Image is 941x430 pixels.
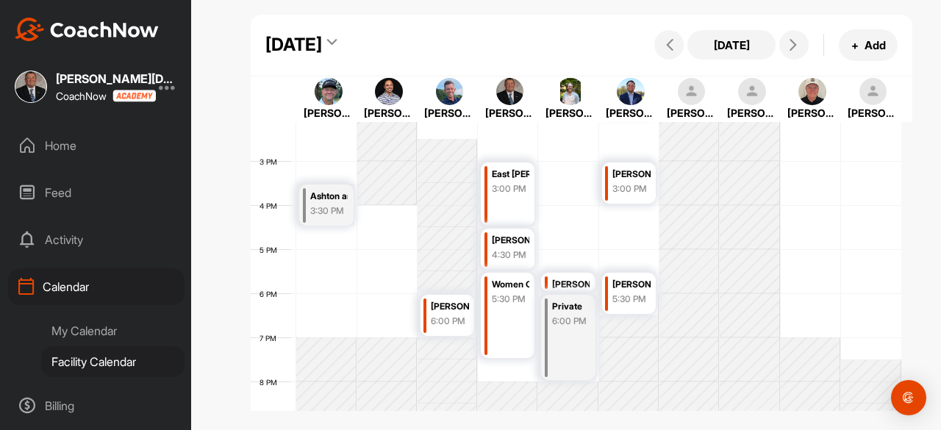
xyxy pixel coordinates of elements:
div: [PERSON_NAME] [424,105,474,121]
div: CoachNow [56,90,156,102]
img: CoachNow [15,18,159,41]
div: 6 PM [251,290,292,298]
div: My Calendar [41,315,185,346]
div: 3:30 PM [310,204,348,218]
img: square_f2a1511b8fed603321472b69dd7d370b.jpg [375,78,403,106]
div: [PERSON_NAME] [304,105,354,121]
div: [PERSON_NAME] [431,298,468,315]
div: 6:00 PM [552,315,590,328]
button: +Add [839,29,898,61]
img: square_43d63d875b6a0cb55146152b0ebbdb22.jpg [617,78,645,106]
div: 5:30 PM [612,293,650,306]
div: Home [8,127,185,164]
div: Private [552,298,590,315]
div: Women On [492,276,529,293]
div: Activity [8,221,185,258]
div: 3 PM [251,157,292,166]
img: 88ce35a2658a4c098d6a564135f9357e.jpg [315,78,343,106]
div: 4:30 PM [492,248,529,262]
div: 7 PM [251,334,291,343]
div: East [PERSON_NAME] High [492,166,529,183]
div: Ashton and [PERSON_NAME] [310,188,348,205]
div: [PERSON_NAME][DEMOGRAPHIC_DATA] [56,73,173,85]
div: [PERSON_NAME] [727,105,777,121]
div: [DATE] [265,32,322,58]
img: square_68597e2ca94eae6e0acad86b17dd7929.jpg [798,78,826,106]
img: CoachNow acadmey [112,90,156,102]
img: square_29e09460c2532e4988273bfcbdb7e236.jpg [557,78,584,106]
div: 3:00 PM [492,182,529,196]
div: 6:00 PM [431,315,468,328]
div: Calendar [8,268,185,305]
div: [PERSON_NAME] [667,105,717,121]
div: Billing [8,387,185,424]
div: [PERSON_NAME] [545,105,595,121]
div: [PERSON_NAME][DEMOGRAPHIC_DATA] [485,105,535,121]
div: [PERSON_NAME] [848,105,898,121]
button: [DATE] [687,30,776,60]
img: square_7c044ef521eddec884ad5a07665f6ff3.jpg [436,78,464,106]
img: square_default-ef6cabf814de5a2bf16c804365e32c732080f9872bdf737d349900a9daf73cf9.png [678,78,706,106]
img: square_default-ef6cabf814de5a2bf16c804365e32c732080f9872bdf737d349900a9daf73cf9.png [859,78,887,106]
img: square_aa159f7e4bb146cb278356b85c699fcb.jpg [15,71,47,103]
div: 4 PM [251,201,292,210]
div: [PERSON_NAME] [364,105,414,121]
div: Open Intercom Messenger [891,380,926,415]
div: [PERSON_NAME] [552,276,590,293]
div: [PERSON_NAME], PGA [787,105,837,121]
div: [PERSON_NAME] [612,166,650,183]
div: 5 PM [251,246,292,254]
div: 8 PM [251,378,292,387]
div: Facility Calendar [41,346,185,377]
div: [PERSON_NAME] [492,232,529,249]
div: Feed [8,174,185,211]
div: [PERSON_NAME] [606,105,656,121]
span: + [851,37,859,53]
img: square_aa159f7e4bb146cb278356b85c699fcb.jpg [496,78,524,106]
div: 3:00 PM [612,182,650,196]
img: square_default-ef6cabf814de5a2bf16c804365e32c732080f9872bdf737d349900a9daf73cf9.png [738,78,766,106]
div: 5:30 PM [492,293,529,306]
div: [PERSON_NAME] [612,276,650,293]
